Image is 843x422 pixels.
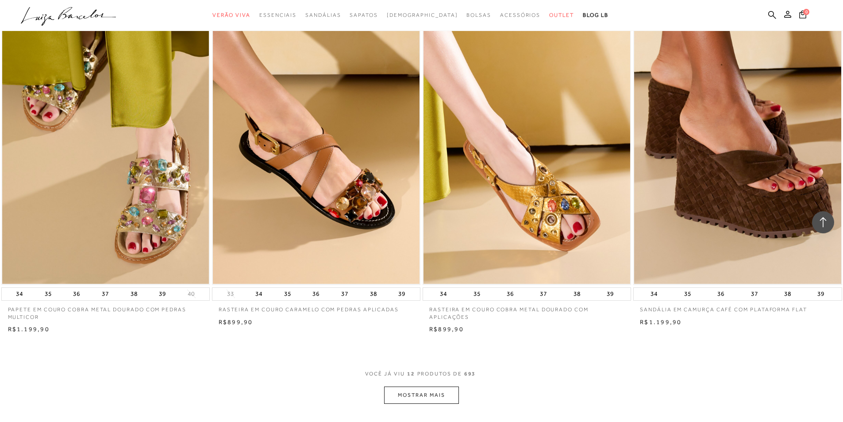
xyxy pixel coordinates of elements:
[500,7,540,23] a: noSubCategoriesText
[253,288,265,300] button: 34
[549,7,574,23] a: noSubCategoriesText
[305,7,341,23] a: noSubCategoriesText
[803,9,809,15] span: 0
[437,288,450,300] button: 34
[471,288,483,300] button: 35
[504,288,516,300] button: 36
[797,10,809,22] button: 0
[417,370,462,378] span: PRODUTOS DE
[640,318,681,325] span: R$1.199,90
[212,301,420,314] a: RASTEIRA EM COURO CARAMELO COM PEDRAS APLICADAS
[128,288,140,300] button: 38
[781,288,794,300] button: 38
[396,288,408,300] button: 39
[367,288,380,300] button: 38
[350,12,377,18] span: Sapatos
[537,288,550,300] button: 37
[500,12,540,18] span: Acessórios
[387,7,458,23] a: noSubCategoriesText
[748,288,761,300] button: 37
[715,288,727,300] button: 36
[185,290,197,298] button: 40
[571,288,583,300] button: 38
[466,12,491,18] span: Bolsas
[365,370,405,378] span: VOCê JÁ VIU
[259,7,296,23] a: noSubCategoriesText
[423,301,631,321] a: RASTEIRA EM COURO COBRA METAL DOURADO COM APLICAÇÕES
[99,288,112,300] button: 37
[224,290,237,298] button: 33
[429,325,464,333] span: R$899,90
[281,288,294,300] button: 35
[604,288,616,300] button: 39
[156,288,169,300] button: 39
[681,288,694,300] button: 35
[219,318,253,325] span: R$899,90
[70,288,83,300] button: 36
[8,325,50,333] span: R$1.199,90
[583,12,608,18] span: BLOG LB
[350,7,377,23] a: noSubCategoriesText
[384,387,458,404] button: MOSTRAR MAIS
[259,12,296,18] span: Essenciais
[648,288,660,300] button: 34
[387,12,458,18] span: [DEMOGRAPHIC_DATA]
[1,301,210,321] a: PAPETE EM COURO COBRA METAL DOURADO COM PEDRAS MULTICOR
[549,12,574,18] span: Outlet
[407,370,415,387] span: 12
[212,7,250,23] a: noSubCategoriesText
[464,370,476,387] span: 693
[310,288,322,300] button: 36
[305,12,341,18] span: Sandálias
[583,7,608,23] a: BLOG LB
[42,288,54,300] button: 35
[13,288,26,300] button: 34
[466,7,491,23] a: noSubCategoriesText
[339,288,351,300] button: 37
[815,288,827,300] button: 39
[212,12,250,18] span: Verão Viva
[633,301,842,314] a: SANDÁLIA EM CAMURÇA CAFÉ COM PLATAFORMA FLAT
